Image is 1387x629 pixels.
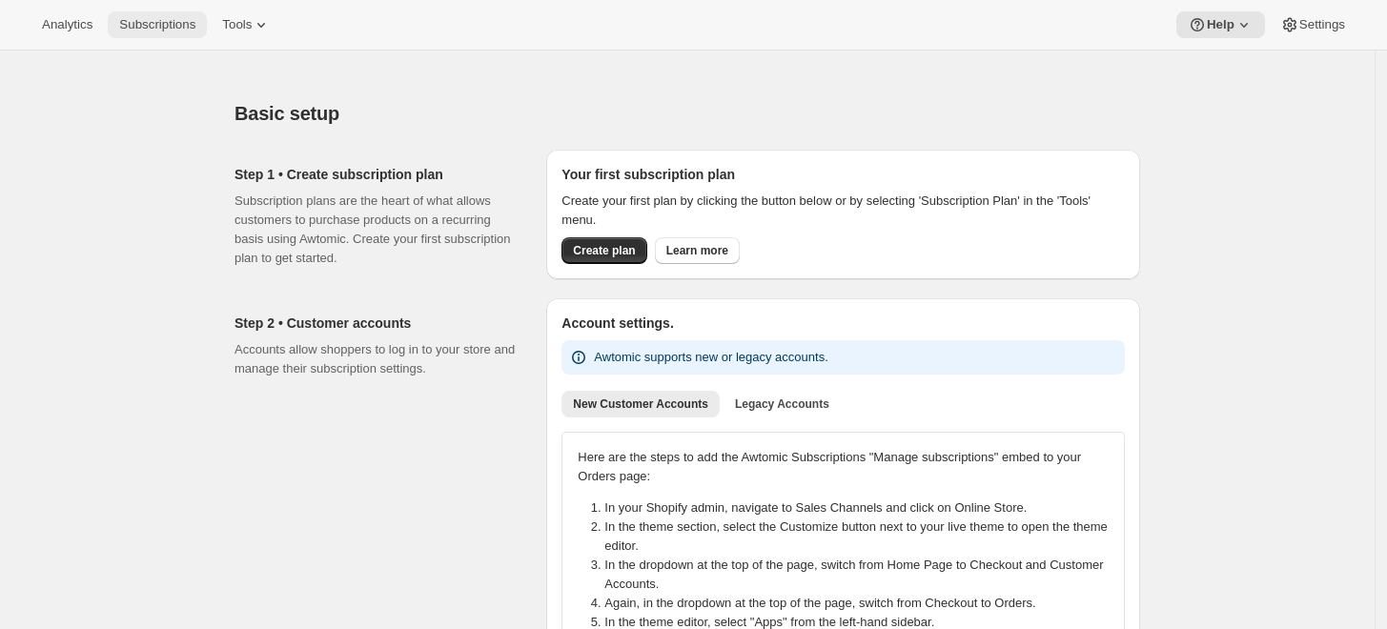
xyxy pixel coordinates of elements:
p: Here are the steps to add the Awtomic Subscriptions "Manage subscriptions" embed to your Orders p... [578,448,1109,486]
span: Tools [222,17,252,32]
h2: Step 1 • Create subscription plan [235,165,516,184]
p: Awtomic supports new or legacy accounts. [594,348,827,367]
h2: Step 2 • Customer accounts [235,314,516,333]
li: Again, in the dropdown at the top of the page, switch from Checkout to Orders. [604,594,1120,613]
span: Analytics [42,17,92,32]
h2: Your first subscription plan [561,165,1125,184]
li: In the dropdown at the top of the page, switch from Home Page to Checkout and Customer Accounts. [604,556,1120,594]
button: New Customer Accounts [561,391,720,417]
h2: Account settings. [561,314,1125,333]
span: Legacy Accounts [735,396,829,412]
button: Tools [211,11,282,38]
button: Create plan [561,237,646,264]
span: New Customer Accounts [573,396,708,412]
p: Subscription plans are the heart of what allows customers to purchase products on a recurring bas... [235,192,516,268]
li: In your Shopify admin, navigate to Sales Channels and click on Online Store. [604,498,1120,517]
span: Settings [1299,17,1345,32]
span: Basic setup [235,103,339,124]
span: Create plan [573,243,635,258]
p: Create your first plan by clicking the button below or by selecting 'Subscription Plan' in the 'T... [561,192,1125,230]
button: Help [1176,11,1265,38]
span: Subscriptions [119,17,195,32]
li: In the theme section, select the Customize button next to your live theme to open the theme editor. [604,517,1120,556]
button: Subscriptions [108,11,207,38]
span: Learn more [666,243,728,258]
button: Legacy Accounts [724,391,841,417]
button: Settings [1269,11,1356,38]
span: Help [1207,17,1234,32]
p: Accounts allow shoppers to log in to your store and manage their subscription settings. [235,340,516,378]
button: Analytics [31,11,104,38]
a: Learn more [655,237,740,264]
